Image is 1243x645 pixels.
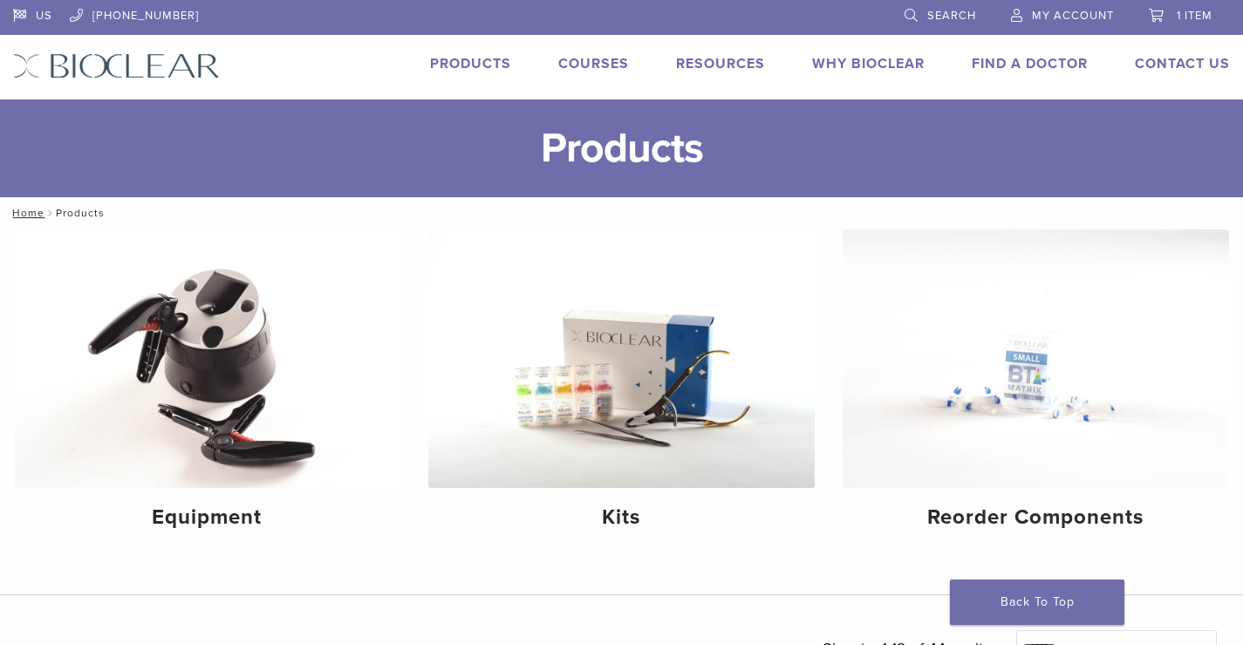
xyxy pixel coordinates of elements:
[44,209,56,217] span: /
[442,502,801,533] h4: Kits
[428,230,815,488] img: Kits
[857,502,1215,533] h4: Reorder Components
[28,502,386,533] h4: Equipment
[843,230,1229,545] a: Reorder Components
[972,55,1088,72] a: Find A Doctor
[14,230,400,545] a: Equipment
[558,55,629,72] a: Courses
[676,55,765,72] a: Resources
[1135,55,1230,72] a: Contact Us
[13,53,220,79] img: Bioclear
[14,230,400,488] img: Equipment
[430,55,511,72] a: Products
[812,55,925,72] a: Why Bioclear
[7,207,44,219] a: Home
[950,580,1124,625] a: Back To Top
[1032,9,1114,23] span: My Account
[428,230,815,545] a: Kits
[927,9,976,23] span: Search
[843,230,1229,488] img: Reorder Components
[1177,9,1212,23] span: 1 item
